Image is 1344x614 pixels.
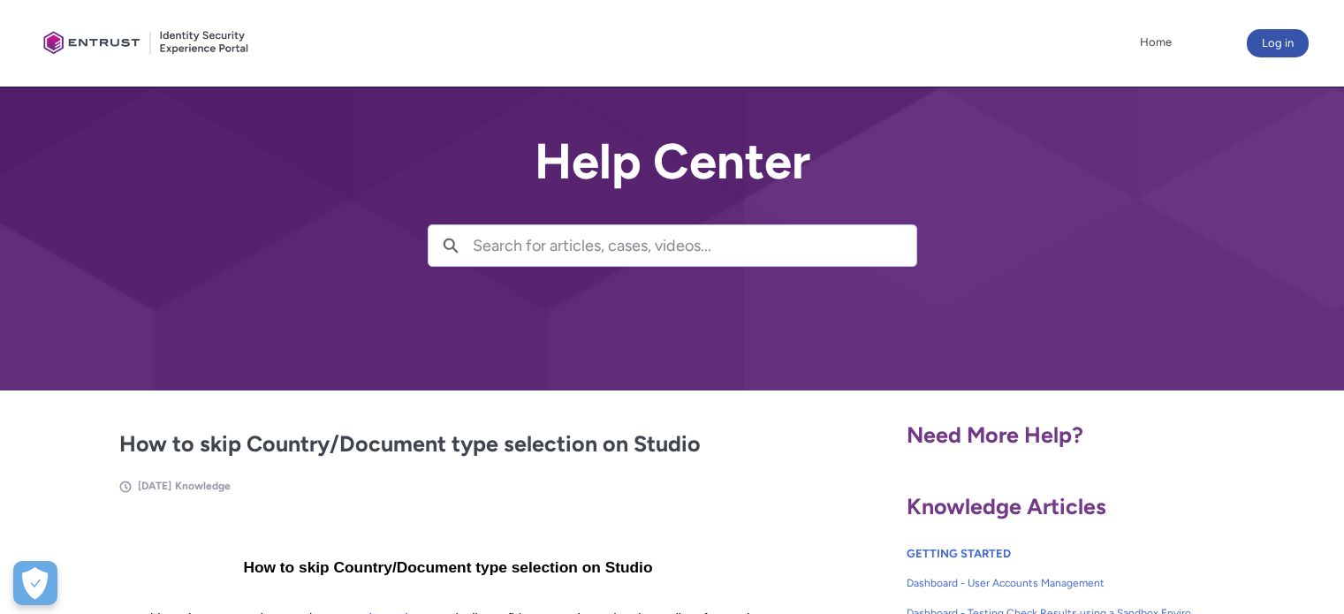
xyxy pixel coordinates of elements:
[138,480,171,492] span: [DATE]
[243,558,652,576] span: How to skip Country/Document type selection on Studio
[907,421,1083,448] span: Need More Help?
[119,428,777,461] h2: How to skip Country/Document type selection on Studio
[907,547,1011,560] a: GETTING STARTED
[1247,29,1309,57] button: Log in
[907,575,1200,591] span: Dashboard - User Accounts Management
[907,568,1200,598] a: Dashboard - User Accounts Management
[429,225,473,266] button: Search
[175,478,231,494] li: Knowledge
[13,561,57,605] button: Open Preferences
[1135,29,1176,56] a: Home
[428,134,917,189] h2: Help Center
[907,493,1106,519] span: Knowledge Articles
[473,225,916,266] input: Search for articles, cases, videos...
[13,561,57,605] div: Cookie Preferences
